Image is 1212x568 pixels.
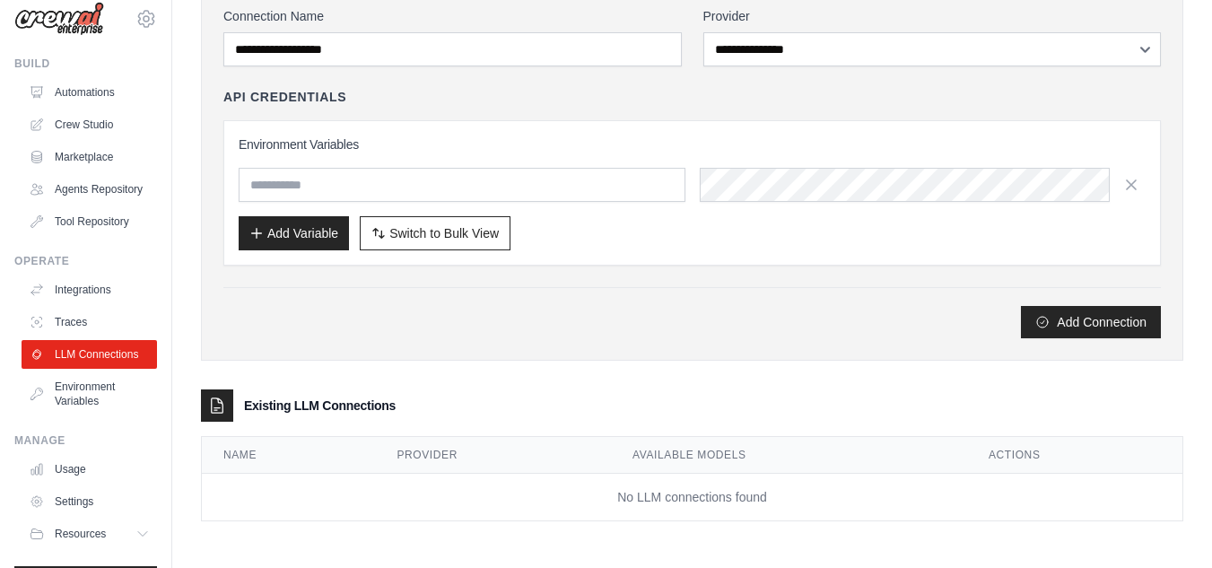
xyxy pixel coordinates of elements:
[22,207,157,236] a: Tool Repository
[22,455,157,484] a: Usage
[239,135,1146,153] h3: Environment Variables
[14,57,157,71] div: Build
[223,7,682,25] label: Connection Name
[239,216,349,250] button: Add Variable
[223,88,346,106] h4: API Credentials
[202,437,375,474] th: Name
[22,175,157,204] a: Agents Repository
[1021,306,1161,338] button: Add Connection
[22,372,157,415] a: Environment Variables
[202,474,1182,521] td: No LLM connections found
[14,2,104,36] img: Logo
[22,308,157,336] a: Traces
[360,216,510,250] button: Switch to Bulk View
[375,437,611,474] th: Provider
[22,520,157,548] button: Resources
[611,437,967,474] th: Available Models
[14,254,157,268] div: Operate
[22,340,157,369] a: LLM Connections
[22,110,157,139] a: Crew Studio
[55,527,106,541] span: Resources
[967,437,1182,474] th: Actions
[22,275,157,304] a: Integrations
[22,143,157,171] a: Marketplace
[14,433,157,448] div: Manage
[389,224,499,242] span: Switch to Bulk View
[22,487,157,516] a: Settings
[703,7,1162,25] label: Provider
[22,78,157,107] a: Automations
[244,397,396,415] h3: Existing LLM Connections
